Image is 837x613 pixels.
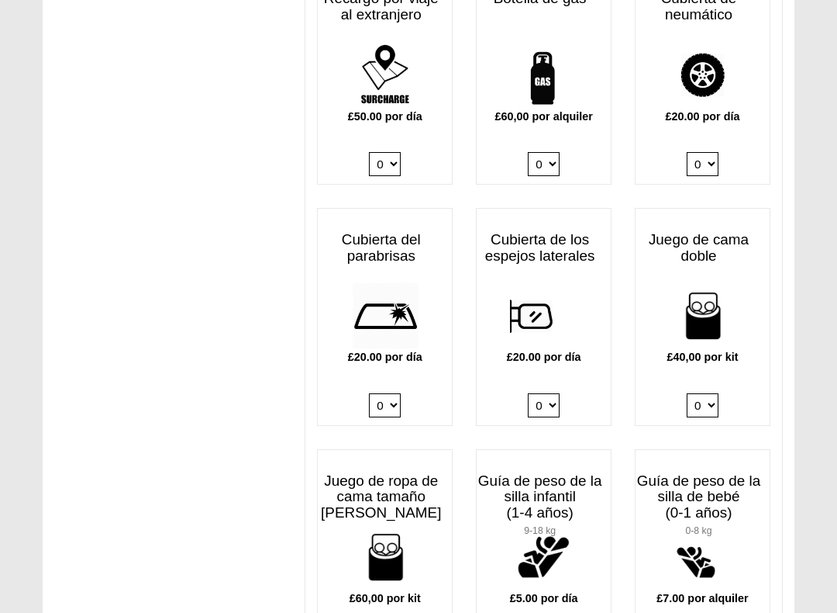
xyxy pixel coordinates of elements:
img: baby.png [669,525,735,591]
font: (0-1 años) [665,505,732,521]
font: £50.00 por día [348,111,422,123]
font: (1-4 años) [507,505,573,521]
font: Cubierta de los espejos laterales [485,232,595,265]
font: Guía de peso de la silla infantil [478,473,602,506]
img: wing.png [510,283,577,350]
font: £20.00 por día [348,352,422,364]
font: Guía de peso de la silla de bebé [637,473,761,506]
font: £40,00 por kit [667,352,739,364]
img: surcharge.png [352,42,418,109]
img: tyre.png [669,42,735,109]
font: £5.00 por día [510,593,578,605]
img: bedding-for-two.png [669,283,735,350]
img: windscreen.png [352,283,418,350]
img: bedding-for-two.png [352,525,418,591]
font: Juego de ropa de cama tamaño [PERSON_NAME] [321,473,441,522]
font: Cubierta del parabrisas [342,232,421,265]
font: £20.00 por día [507,352,581,364]
font: Juego de cama doble [649,232,749,265]
img: child.png [510,525,577,591]
font: £7.00 por alquiler [656,593,748,605]
font: £60,00 por kit [350,593,421,605]
img: gas-bottle.png [510,42,577,109]
font: £60,00 por alquiler [494,111,592,123]
font: £20.00 por día [666,111,740,123]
